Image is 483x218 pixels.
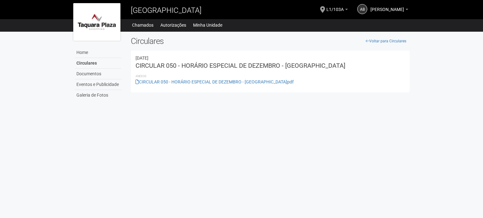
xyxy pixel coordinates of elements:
[326,8,348,13] a: L1/103A
[131,36,410,46] h2: Circulares
[75,69,121,79] a: Documentos
[132,21,153,29] a: Chamados
[75,79,121,90] a: Eventos e Publicidade
[357,4,367,14] a: AB
[136,79,294,84] a: CIRCULAR 050 - HORÁRIO ESPECIAL DE DEZEMBRO - [GEOGRAPHIC_DATA]pdf
[193,21,222,29] a: Minha Unidade
[136,55,405,61] div: 06/12/2024 22:02
[370,1,404,12] span: André Bileviciuis Tijunelis
[75,90,121,100] a: Galeria de Fotos
[131,6,202,15] span: [GEOGRAPHIC_DATA]
[136,73,405,79] li: Anexos
[160,21,186,29] a: Autorizações
[362,36,410,46] a: Voltar para Circulares
[326,1,344,12] span: L1/103A
[75,47,121,58] a: Home
[75,58,121,69] a: Circulares
[370,8,408,13] a: [PERSON_NAME]
[73,3,120,41] img: logo.jpg
[136,62,405,69] h3: CIRCULAR 050 - HORÁRIO ESPECIAL DE DEZEMBRO - [GEOGRAPHIC_DATA]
